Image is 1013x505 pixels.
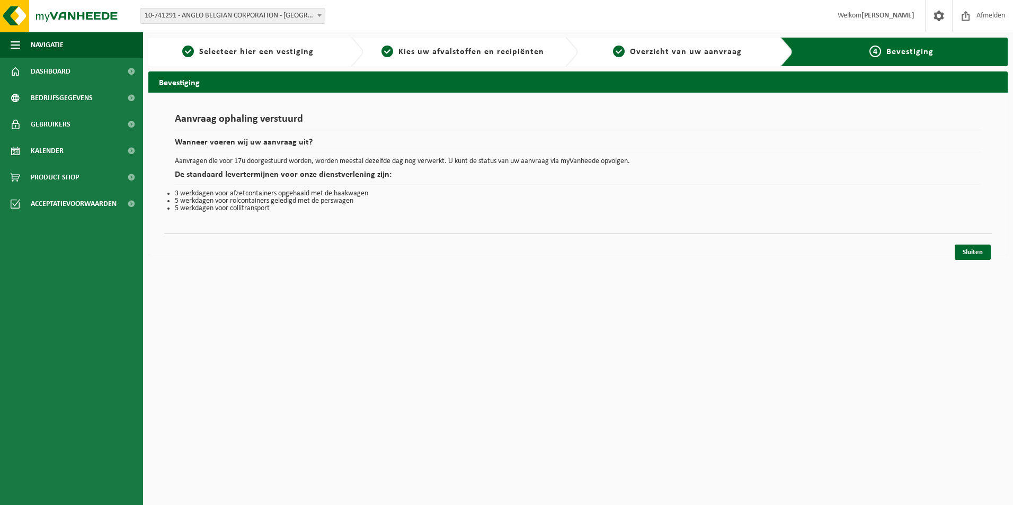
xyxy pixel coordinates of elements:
[869,46,881,57] span: 4
[31,111,70,138] span: Gebruikers
[955,245,991,260] a: Sluiten
[31,138,64,164] span: Kalender
[140,8,325,24] span: 10-741291 - ANGLO BELGIAN CORPORATION - GENT
[175,158,981,165] p: Aanvragen die voor 17u doorgestuurd worden, worden meestal dezelfde dag nog verwerkt. U kunt de s...
[31,191,117,217] span: Acceptatievoorwaarden
[175,190,981,197] li: 3 werkdagen voor afzetcontainers opgehaald met de haakwagen
[31,85,93,111] span: Bedrijfsgegevens
[613,46,625,57] span: 3
[175,138,981,152] h2: Wanneer voeren wij uw aanvraag uit?
[154,46,342,58] a: 1Selecteer hier een vestiging
[31,58,70,85] span: Dashboard
[886,48,934,56] span: Bevestiging
[398,48,544,56] span: Kies uw afvalstoffen en recipiënten
[148,71,1008,92] h2: Bevestiging
[182,46,194,57] span: 1
[175,205,981,212] li: 5 werkdagen voor collitransport
[630,48,742,56] span: Overzicht van uw aanvraag
[369,46,557,58] a: 2Kies uw afvalstoffen en recipiënten
[583,46,772,58] a: 3Overzicht van uw aanvraag
[175,114,981,130] h1: Aanvraag ophaling verstuurd
[199,48,314,56] span: Selecteer hier een vestiging
[175,197,981,205] li: 5 werkdagen voor rolcontainers geledigd met de perswagen
[140,8,325,23] span: 10-741291 - ANGLO BELGIAN CORPORATION - GENT
[175,170,981,185] h2: De standaard levertermijnen voor onze dienstverlening zijn:
[31,32,64,58] span: Navigatie
[381,46,393,57] span: 2
[31,164,79,191] span: Product Shop
[861,12,914,20] strong: [PERSON_NAME]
